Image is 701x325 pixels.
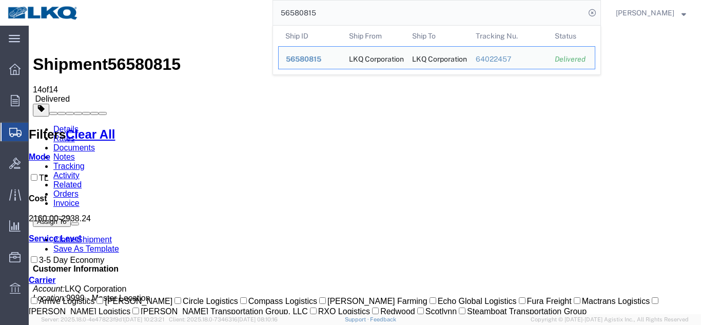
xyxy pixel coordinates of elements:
span: Client: 2025.18.0-7346316 [169,316,278,322]
input: TL [2,148,9,155]
label: [PERSON_NAME] [66,271,144,280]
label: Scotlynn [386,281,428,290]
label: Redwood [341,281,386,290]
label: [PERSON_NAME] Farming [288,271,399,280]
span: 14 [4,60,13,68]
input: Search for shipment number, reference number [273,1,585,25]
div: of [4,60,668,69]
span: Delivered [6,69,41,78]
img: logo [7,5,79,21]
a: Support [345,316,371,322]
button: [PERSON_NAME] [615,7,687,19]
input: Steamboat Transportation Group [430,282,437,289]
div: 56580815 [286,54,335,65]
label: Steamboat Transportation Group [428,281,558,290]
label: Echo Global Logistics [399,271,488,280]
span: 56580815 [286,55,321,63]
input: Circle Logistics [146,272,152,278]
div: Delivered [555,54,588,65]
input: Fura Freight [490,272,497,278]
input: Arrive Logistics [2,272,9,278]
th: Status [548,26,595,46]
th: Ship ID [278,26,342,46]
label: Fura Freight [488,271,543,280]
span: 2938.24 [32,188,62,197]
input: Redwood [343,282,350,289]
div: LKQ Corporation [412,47,461,69]
span: Chaudhari Hakeem [616,7,674,18]
input: Echo Global Logistics [401,272,407,278]
table: Search Results [278,26,600,74]
label: Mactrans Logistics [543,271,621,280]
label: Compass Logistics [209,271,288,280]
span: Copyright © [DATE]-[DATE] Agistix Inc., All Rights Reserved [531,315,689,324]
iframe: FS Legacy Container [29,26,701,314]
div: LKQ Corporation [349,47,398,69]
input: 3-5 Day Economy [2,231,9,237]
th: Ship To [405,26,469,46]
input: Compass Logistics [211,272,218,278]
input: [PERSON_NAME] Logistics [623,272,630,278]
div: 64022457 [476,54,541,65]
input: Scotlynn [388,282,395,289]
a: Feedback [370,316,396,322]
th: Ship From [342,26,405,46]
input: RXO Logistics [281,282,288,289]
span: Server: 2025.18.0-4e47823f9d1 [41,316,164,322]
span: [DATE] 08:10:16 [238,316,278,322]
label: Circle Logistics [144,271,209,280]
input: [PERSON_NAME] [68,272,74,278]
th: Tracking Nu. [469,26,548,46]
label: [PERSON_NAME] Transportation Group, LLC [102,281,279,290]
label: RXO Logistics [279,281,341,290]
span: 14 [20,60,29,68]
input: [PERSON_NAME] Transportation Group, LLC [104,282,110,289]
a: Clear All [37,102,86,116]
span: [DATE] 10:23:21 [124,316,164,322]
span: 56580815 [79,29,152,48]
input: Mactrans Logistics [545,272,552,278]
input: [PERSON_NAME] Farming [290,272,297,278]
